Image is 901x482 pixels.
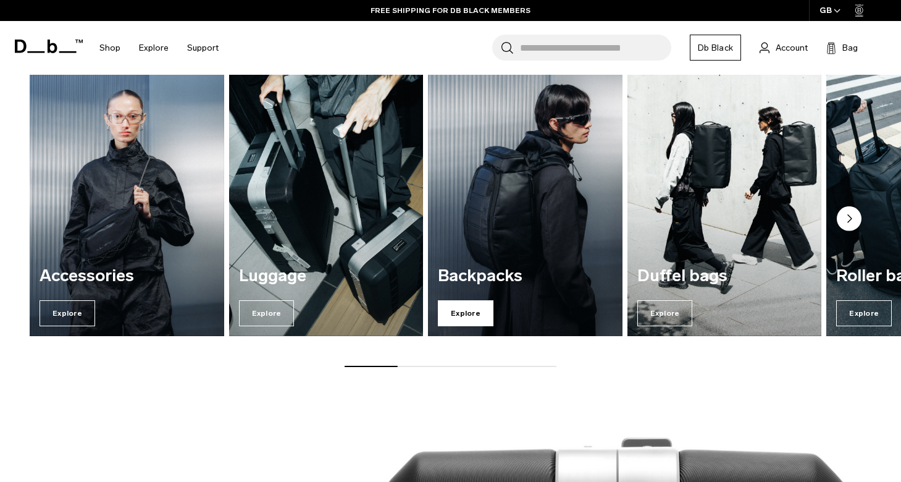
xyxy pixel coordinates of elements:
a: Luggage Explore [229,74,424,336]
a: Duffel bags Explore [627,74,822,336]
a: Shop [99,26,120,70]
a: Backpacks Explore [428,74,622,336]
button: Next slide [837,206,861,234]
a: Explore [139,26,169,70]
div: 2 / 7 [229,74,424,336]
h3: Backpacks [438,267,613,285]
div: 3 / 7 [428,74,622,336]
a: Support [187,26,219,70]
span: Explore [836,300,892,326]
a: Account [760,40,808,55]
button: Bag [826,40,858,55]
span: Explore [637,300,693,326]
h3: Duffel bags [637,267,812,285]
a: Db Black [690,35,741,61]
h3: Accessories [40,267,214,285]
a: Accessories Explore [30,74,224,336]
h3: Luggage [239,267,414,285]
span: Account [776,41,808,54]
div: 4 / 7 [627,74,822,336]
a: FREE SHIPPING FOR DB BLACK MEMBERS [371,5,530,16]
span: Bag [842,41,858,54]
nav: Main Navigation [90,21,228,75]
div: 1 / 7 [30,74,224,336]
span: Explore [438,300,493,326]
span: Explore [40,300,95,326]
span: Explore [239,300,295,326]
